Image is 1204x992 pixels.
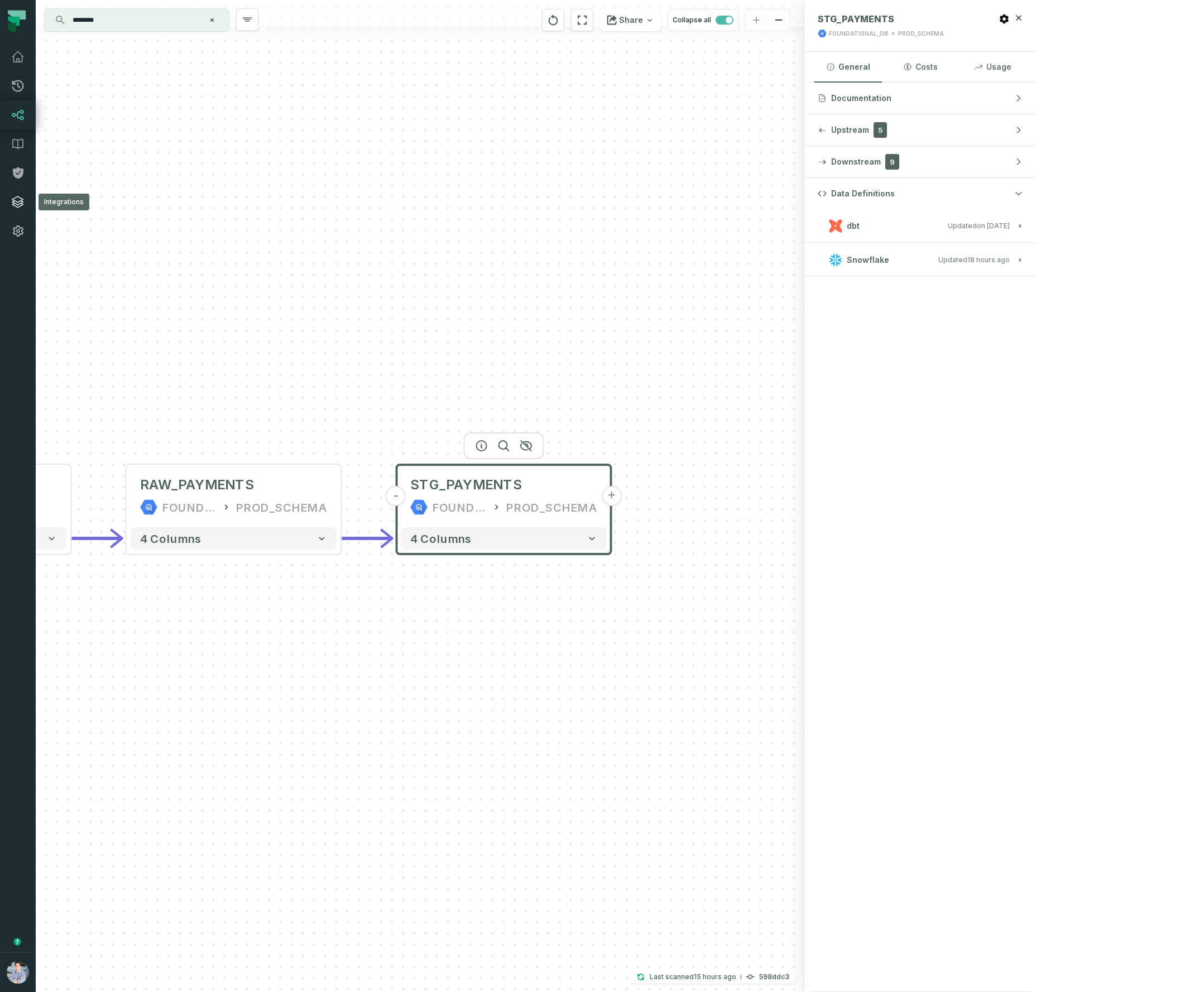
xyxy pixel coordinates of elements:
[885,154,899,170] span: 9
[847,254,889,266] span: Snowflake
[7,961,29,984] img: avatar of Alon Nafta
[847,220,860,232] span: dbt
[768,9,790,31] button: zoom out
[650,971,736,983] p: Last scanned
[831,124,869,136] span: Upstream
[977,221,1010,230] relative-time: Jan 6, 2025, 1:15 PM GMT+2
[938,256,1010,264] span: Updated
[668,9,738,31] button: Collapse all
[140,476,254,494] div: RAW_PAYMENTS
[831,188,895,199] span: Data Definitions
[804,178,1037,209] button: Data Definitions
[207,15,218,26] button: Clear search query
[898,30,944,38] div: PROD_SCHEMA
[410,476,522,494] span: STG_PAYMENTS
[804,83,1037,114] button: Documentation
[140,532,202,545] span: 4 columns
[831,156,881,167] span: Downstream
[12,937,22,947] div: Tooltip anchor
[886,52,954,82] button: Costs
[814,52,882,82] button: General
[967,256,1010,264] relative-time: Sep 16, 2025, 1:01 AM GMT+3
[630,970,796,984] button: Last scanned[DATE] 4:15:39 AM598ddc3
[410,532,472,545] span: 4 columns
[804,146,1037,177] button: Downstream9
[829,30,888,38] div: FOUNDATIONAL_DB
[759,974,789,980] h4: 598ddc3
[818,218,1023,233] button: dbtUpdated[DATE] 1:15:21 PM
[162,498,217,516] div: FOUNDATIONAL_DB
[818,13,894,25] span: STG_PAYMENTS
[804,114,1037,146] button: Upstream5
[818,252,1023,267] button: SnowflakeUpdated[DATE] 1:01:33 AM
[874,122,887,138] span: 5
[386,486,406,506] button: -
[602,486,622,506] button: +
[831,93,891,104] span: Documentation
[959,52,1026,82] button: Usage
[236,498,328,516] div: PROD_SCHEMA
[39,194,89,210] div: Integrations
[506,498,598,516] div: PROD_SCHEMA
[948,221,1010,230] span: Updated
[433,498,487,516] div: FOUNDATIONAL_DB
[694,972,736,981] relative-time: Sep 16, 2025, 4:15 AM GMT+3
[600,9,661,31] button: Share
